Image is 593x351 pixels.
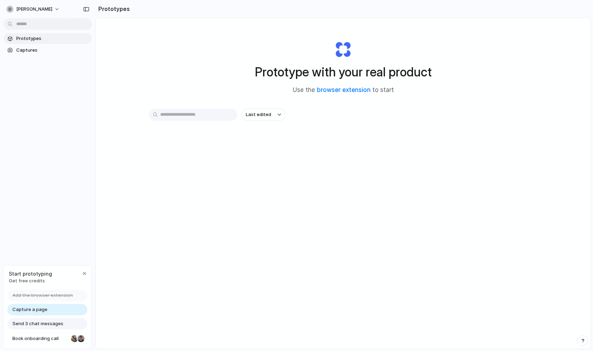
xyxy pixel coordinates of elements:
[77,334,85,343] div: Christian Iacullo
[9,277,52,284] span: Get free credits
[16,35,89,42] span: Prototypes
[7,333,87,344] a: Book onboarding call
[317,86,371,93] a: browser extension
[9,270,52,277] span: Start prototyping
[12,320,63,327] span: Send 3 chat messages
[255,63,432,81] h1: Prototype with your real product
[242,109,285,121] button: Last edited
[293,86,394,95] span: Use the to start
[12,335,68,342] span: Book onboarding call
[70,334,79,343] div: Nicole Kubica
[16,47,89,54] span: Captures
[16,6,52,13] span: [PERSON_NAME]
[4,4,63,15] button: [PERSON_NAME]
[95,5,130,13] h2: Prototypes
[12,306,47,313] span: Capture a page
[12,292,73,299] span: Add the browser extension
[4,45,92,56] a: Captures
[4,33,92,44] a: Prototypes
[246,111,271,118] span: Last edited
